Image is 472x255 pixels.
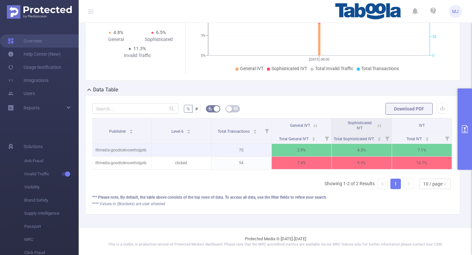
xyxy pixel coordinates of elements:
span: Visibility [24,181,79,194]
span: Total Transactions [218,129,251,134]
span: Passport [24,220,79,233]
tspan: 35 [432,35,436,39]
i: icon: table [234,107,238,110]
i: icon: caret-up [187,128,191,130]
i: icon: caret-up [378,136,381,138]
div: Sort [425,136,429,140]
i: icon: caret-up [425,136,429,138]
span: IVT [419,123,425,128]
a: 1 [391,179,401,189]
div: Sort [377,136,381,140]
a: Overview [8,34,42,48]
span: % [187,106,190,111]
p: 16.7% [392,157,452,169]
button: Download PDF [385,103,433,115]
i: icon: caret-up [129,128,133,130]
div: *** Please note, By default, the table above consists of the top rows of data. To access all data... [92,194,453,200]
span: Solutions [24,140,43,153]
span: Anti-Fraud [24,154,79,167]
i: Filter menu [262,118,271,144]
div: General [95,36,137,43]
li: Previous Page [377,179,388,189]
img: Protected Media [7,5,72,19]
h2: Data Table [93,86,118,94]
span: # [195,106,198,111]
i: icon: right [407,182,411,186]
tspan: 3% [201,33,206,38]
i: icon: caret-down [425,138,429,140]
i: icon: bg-colors [208,107,212,110]
p: This is a stable, in production version of Protected Media's dashboard. Please note that the MRC ... [95,242,456,247]
i: Filter menu [442,133,452,144]
i: icon: caret-down [129,131,133,133]
a: Users [8,87,35,100]
div: Sort [312,136,316,140]
span: Total IVT [406,137,423,141]
span: Sophisticated IVT [271,66,307,71]
i: icon: down [443,182,447,186]
tspan: 0 [432,53,434,58]
span: Total Invalid Traffic [315,66,353,71]
a: Usage Notification [8,61,61,74]
a: Help Center (New) [8,48,61,61]
i: icon: caret-down [378,138,381,140]
span: 4.8% [113,30,123,35]
a: Reports [24,101,40,114]
span: MRC [24,233,79,246]
span: Total Transactions [361,66,399,71]
span: Total General IVT [279,137,309,141]
p: lfimedia-goodtoknowthisjptb [91,144,151,156]
input: Search... [92,103,179,114]
span: Supply Intelligence [24,207,79,220]
span: Publisher [109,129,127,134]
div: Sort [253,128,257,132]
p: 7.1% [392,144,452,156]
span: Invalid Traffic [24,167,79,181]
span: 6.5% [156,30,166,35]
li: Next Page [403,179,414,189]
tspan: 0% [201,53,206,58]
i: icon: caret-up [253,128,257,130]
p: 9.3% [332,157,392,169]
i: icon: left [381,182,384,186]
p: 7.4% [272,157,332,169]
i: Filter menu [322,133,331,144]
p: 70 [211,144,271,156]
a: Integrations [8,74,49,87]
span: 11.3% [133,46,146,51]
span: General IVT [290,123,310,128]
tspan: [DATE] 08:00 [309,57,329,62]
span: Reports [24,105,40,110]
i: icon: caret-down [187,131,191,133]
div: Invalid Traffic [116,52,159,59]
span: General IVT [240,66,264,71]
p: 2.9% [272,144,332,156]
p: lfimedia-goodtoknowthisjptb [91,157,151,169]
div: 10 / page [423,179,442,189]
span: Sophisticated IVT [348,121,372,130]
i: Filter menu [383,133,392,144]
p: 54 [211,157,271,169]
span: Total Sophisticated IVT [334,137,375,141]
p: 4.3% [332,144,392,156]
span: Brand Safety [24,194,79,207]
div: **** Values in (Brackets) are user attested [92,201,453,207]
div: Sort [129,128,133,132]
li: Showing 1-2 of 2 Results [324,179,375,189]
i: icon: caret-up [312,136,316,138]
p: clicked [151,157,211,169]
i: icon: caret-down [253,131,257,133]
div: Sort [187,128,191,132]
span: MJ [452,5,459,18]
i: icon: caret-down [312,138,316,140]
span: Level 6 [171,129,185,134]
div: Sophisticated [137,36,180,43]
